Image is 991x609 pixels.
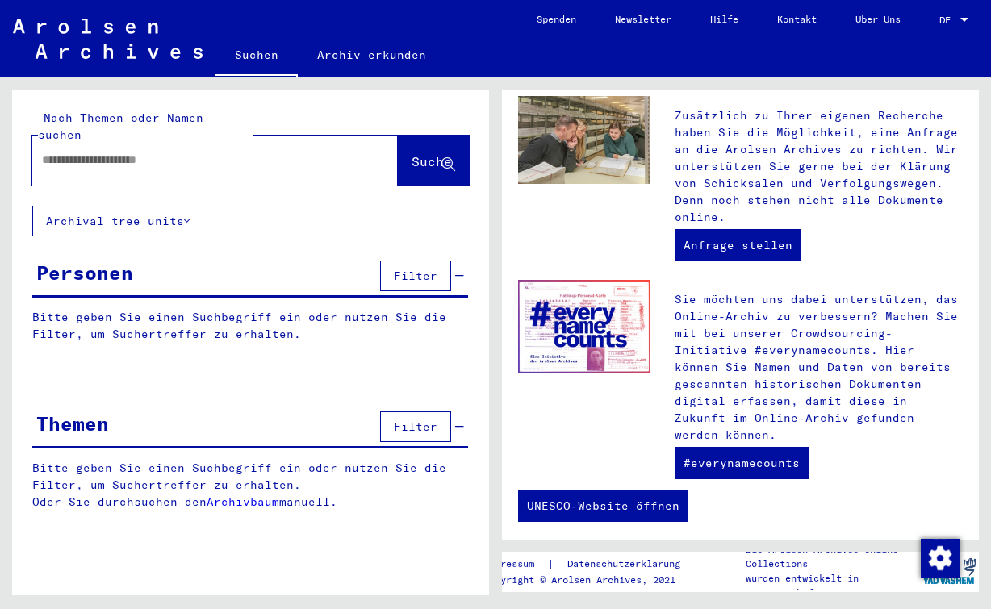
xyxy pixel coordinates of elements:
[483,556,547,573] a: Impressum
[380,261,451,291] button: Filter
[32,206,203,236] button: Archival tree units
[380,411,451,442] button: Filter
[32,309,468,343] p: Bitte geben Sie einen Suchbegriff ein oder nutzen Sie die Filter, um Suchertreffer zu erhalten.
[36,409,109,438] div: Themen
[921,539,960,578] img: Zustimmung ändern
[518,96,650,184] img: inquiries.jpg
[398,136,469,186] button: Suche
[518,490,688,522] a: UNESCO-Website öffnen
[939,15,957,26] span: DE
[38,111,203,142] mat-label: Nach Themen oder Namen suchen
[675,447,809,479] a: #everynamecounts
[412,153,452,169] span: Suche
[215,35,298,77] a: Suchen
[483,573,700,587] p: Copyright © Arolsen Archives, 2021
[36,258,133,287] div: Personen
[518,280,650,374] img: enc.jpg
[207,494,279,509] a: Archivbaum
[746,571,919,600] p: wurden entwickelt in Partnerschaft mit
[394,419,437,434] span: Filter
[13,19,203,59] img: Arolsen_neg.svg
[675,291,963,444] p: Sie möchten uns dabei unterstützen, das Online-Archiv zu verbessern? Machen Sie mit bei unserer C...
[394,269,437,283] span: Filter
[675,229,801,261] a: Anfrage stellen
[675,107,963,226] p: Zusätzlich zu Ihrer eigenen Recherche haben Sie die Möglichkeit, eine Anfrage an die Arolsen Arch...
[298,35,445,74] a: Archiv erkunden
[746,542,919,571] p: Die Arolsen Archives Online-Collections
[483,556,700,573] div: |
[32,460,469,511] p: Bitte geben Sie einen Suchbegriff ein oder nutzen Sie die Filter, um Suchertreffer zu erhalten. O...
[554,556,700,573] a: Datenschutzerklärung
